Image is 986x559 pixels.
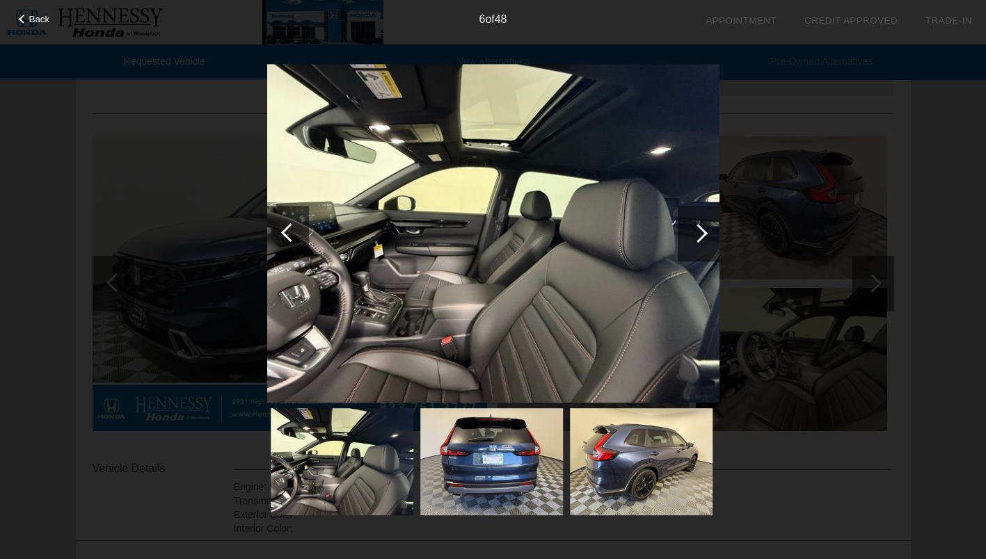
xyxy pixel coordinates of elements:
[271,408,413,515] img: 2221f4da-b1fd-4e8a-bab0-05a03641922e.jpeg
[925,15,972,26] a: Trade-In
[420,408,563,515] img: 49177921-1022-4894-8e2a-1f18e9e17e9b.jpeg
[570,408,713,515] img: f889942a-d93d-400d-86f4-c2d35e2a6a05.jpeg
[479,13,485,25] span: 6
[29,14,50,24] span: Back
[706,15,777,26] a: Appointment
[804,15,898,26] a: Credit Approved
[495,13,507,25] span: 48
[267,64,719,403] img: 2221f4da-b1fd-4e8a-bab0-05a03641922e.jpeg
